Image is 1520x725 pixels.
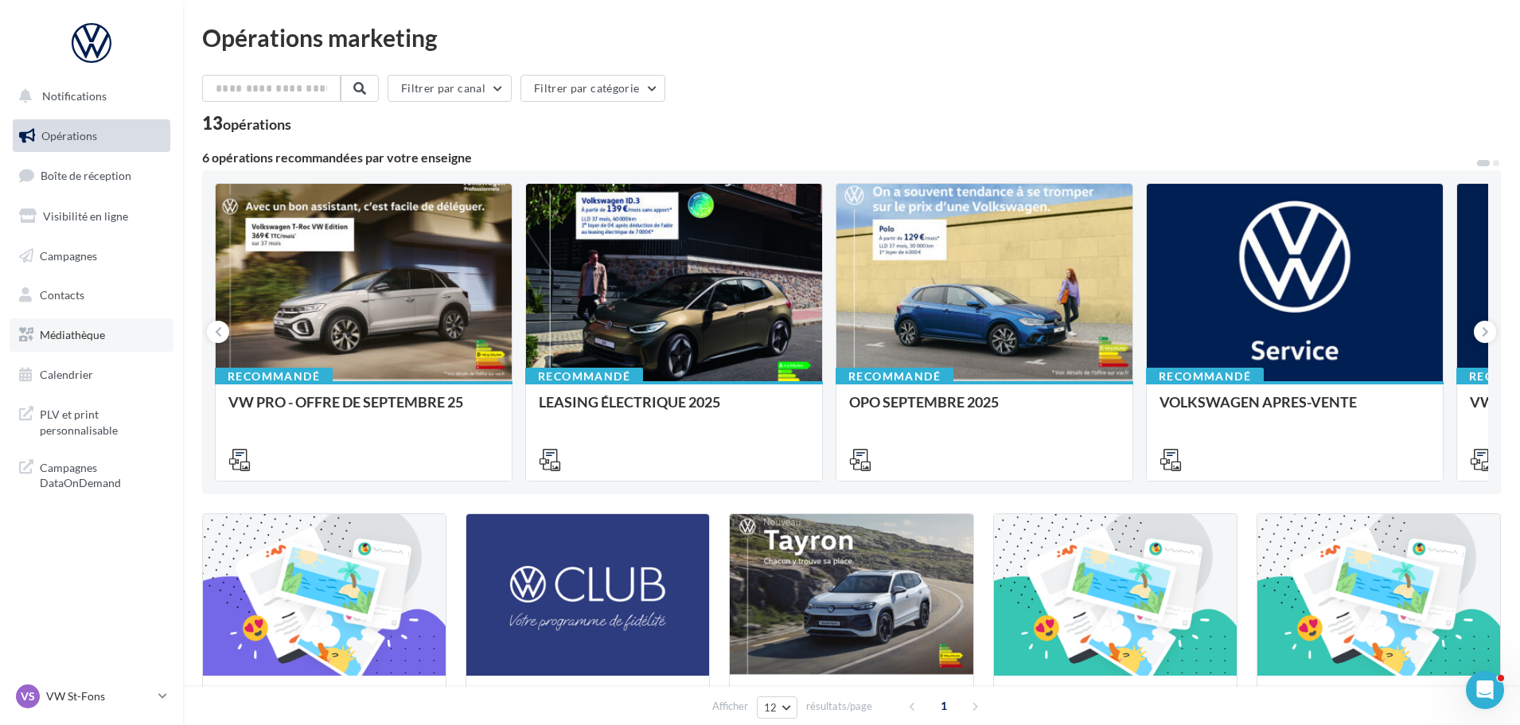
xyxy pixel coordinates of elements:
a: Visibilité en ligne [10,200,173,233]
div: VW PRO - OFFRE DE SEPTEMBRE 25 [228,394,499,426]
div: opérations [223,117,291,131]
div: VOLKSWAGEN APRES-VENTE [1159,394,1430,426]
button: 12 [757,696,797,719]
span: Campagnes [40,248,97,262]
a: Opérations [10,119,173,153]
button: Filtrer par canal [388,75,512,102]
span: Afficher [712,699,748,714]
div: Recommandé [1146,368,1264,385]
a: PLV et print personnalisable [10,397,173,444]
button: Notifications [10,80,167,113]
p: VW St-Fons [46,688,152,704]
div: 6 opérations recommandées par votre enseigne [202,151,1475,164]
span: Boîte de réception [41,169,131,182]
span: Calendrier [40,368,93,381]
span: 1 [931,693,957,719]
span: Notifications [42,89,107,103]
span: Campagnes DataOnDemand [40,457,164,491]
a: Boîte de réception [10,158,173,193]
iframe: Intercom live chat [1466,671,1504,709]
a: Médiathèque [10,318,173,352]
span: 12 [764,701,778,714]
span: Médiathèque [40,328,105,341]
a: Contacts [10,279,173,312]
div: Recommandé [525,368,643,385]
a: Calendrier [10,358,173,392]
span: résultats/page [806,699,872,714]
a: Campagnes DataOnDemand [10,450,173,497]
span: Visibilité en ligne [43,209,128,223]
div: Opérations marketing [202,25,1501,49]
div: LEASING ÉLECTRIQUE 2025 [539,394,809,426]
span: Opérations [41,129,97,142]
div: Recommandé [215,368,333,385]
div: Recommandé [836,368,953,385]
div: OPO SEPTEMBRE 2025 [849,394,1120,426]
a: Campagnes [10,240,173,273]
span: Contacts [40,288,84,302]
button: Filtrer par catégorie [520,75,665,102]
span: PLV et print personnalisable [40,403,164,438]
div: 13 [202,115,291,132]
a: VS VW St-Fons [13,681,170,711]
span: VS [21,688,35,704]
